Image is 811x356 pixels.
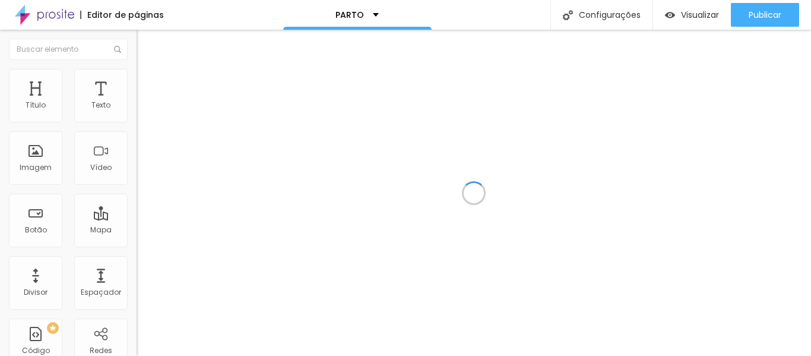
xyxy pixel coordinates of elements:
[335,11,364,19] p: PARTO
[90,163,112,172] div: Vídeo
[653,3,731,27] button: Visualizar
[749,10,781,20] span: Publicar
[563,10,573,20] img: Icone
[26,101,46,109] div: Título
[9,39,128,60] input: Buscar elemento
[90,226,112,234] div: Mapa
[81,288,121,297] div: Espaçador
[731,3,799,27] button: Publicar
[91,101,110,109] div: Texto
[665,10,675,20] img: view-1.svg
[25,226,47,234] div: Botão
[681,10,719,20] span: Visualizar
[80,11,164,19] div: Editor de páginas
[20,163,52,172] div: Imagem
[24,288,47,297] div: Divisor
[114,46,121,53] img: Icone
